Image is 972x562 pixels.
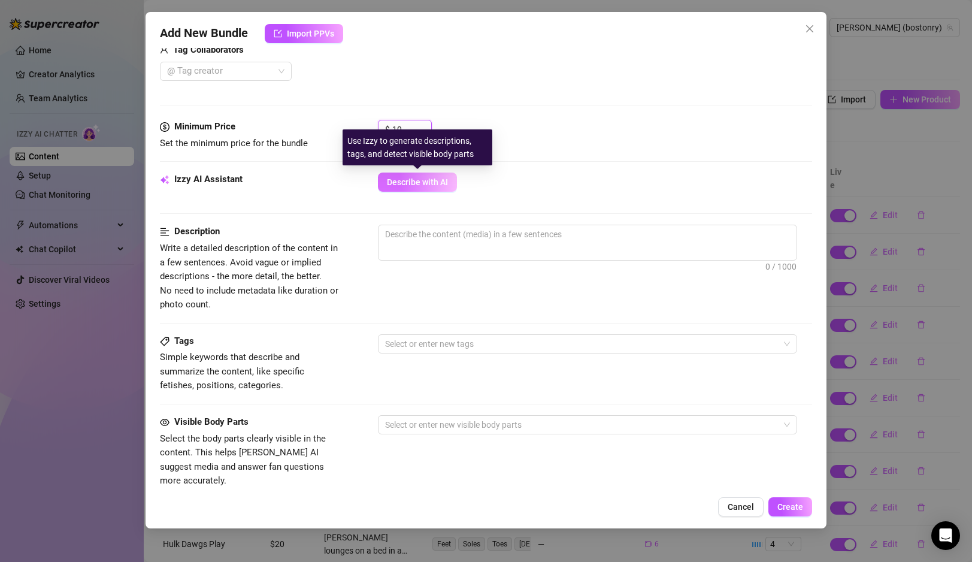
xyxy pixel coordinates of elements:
button: Describe with AI [378,173,457,192]
span: dollar [160,120,169,134]
span: close [805,24,814,34]
span: eye [160,418,169,427]
strong: Description [174,226,220,237]
span: user [160,43,168,58]
span: tag [160,337,169,346]
span: Create [777,502,803,512]
span: Cancel [728,502,754,512]
span: import [274,29,282,38]
strong: Visible Body Parts [174,416,249,427]
button: Create [768,497,812,516]
span: Write a detailed description of the content in a few sentences. Avoid vague or implied descriptio... [160,243,338,310]
span: Import PPVs [287,29,334,38]
span: Select the body parts clearly visible in the content. This helps [PERSON_NAME] AI suggest media a... [160,433,326,487]
strong: Tags [174,336,194,346]
button: Close [800,19,819,38]
div: Open Intercom Messenger [931,521,960,550]
span: align-left [160,225,169,239]
span: Describe with AI [387,177,448,187]
span: Close [800,24,819,34]
div: Use Izzy to generate descriptions, tags, and detect visible body parts [343,129,492,165]
button: Import PPVs [265,24,343,43]
span: Add New Bundle [160,24,248,43]
strong: Minimum Price [174,121,235,132]
strong: Tag Collaborators [173,44,244,55]
span: Set the minimum price for the bundle [160,138,308,149]
button: Cancel [718,497,764,516]
strong: Izzy AI Assistant [174,174,243,185]
span: Simple keywords that describe and summarize the content, like specific fetishes, positions, categ... [160,352,304,391]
